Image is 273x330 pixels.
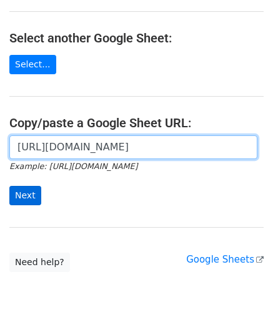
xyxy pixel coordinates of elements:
a: Need help? [9,253,70,272]
input: Paste your Google Sheet URL here [9,135,257,159]
h4: Select another Google Sheet: [9,31,264,46]
small: Example: [URL][DOMAIN_NAME] [9,162,137,171]
h4: Copy/paste a Google Sheet URL: [9,115,264,130]
a: Google Sheets [186,254,264,265]
iframe: Chat Widget [211,270,273,330]
input: Next [9,186,41,205]
a: Select... [9,55,56,74]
